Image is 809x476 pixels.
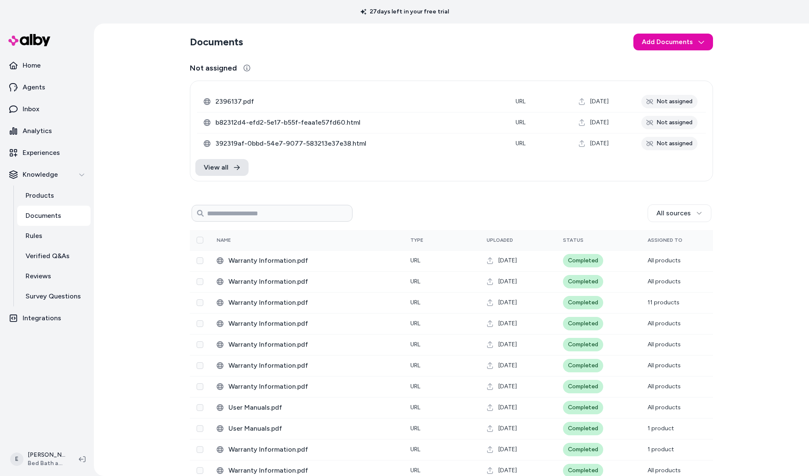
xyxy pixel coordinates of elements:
[23,82,45,92] p: Agents
[648,320,681,327] span: All products
[197,320,203,327] button: Select row
[197,404,203,411] button: Select row
[3,143,91,163] a: Experiences
[28,451,65,459] p: [PERSON_NAME]
[217,319,397,329] div: Warranty Information.pdf
[197,278,203,285] button: Select row
[487,237,513,243] span: Uploaded
[217,237,280,243] div: Name
[17,246,91,266] a: Verified Q&As
[656,208,691,218] span: All sources
[410,383,420,390] span: URL
[648,204,711,222] button: All sources
[228,424,397,434] span: User Manuals.pdf
[217,361,397,371] div: Warranty Information.pdf
[197,237,203,243] button: Select all
[410,362,420,369] span: URL
[217,382,397,392] div: Warranty Information.pdf
[648,362,681,369] span: All products
[228,382,397,392] span: Warranty Information.pdf
[217,403,397,413] div: User Manuals.pdf
[197,467,203,474] button: Select row
[26,211,61,221] p: Documents
[228,445,397,455] span: Warranty Information.pdf
[410,467,420,474] span: URL
[641,95,698,108] div: Not assigned
[590,97,609,106] span: [DATE]
[215,139,502,149] span: 392319af-0bbd-54e7-9077-583213e37e38.html
[197,383,203,390] button: Select row
[217,340,397,350] div: Warranty Information.pdf
[197,299,203,306] button: Select row
[217,256,397,266] div: Warranty Information.pdf
[410,446,420,453] span: URL
[5,446,72,473] button: E[PERSON_NAME]Bed Bath and Beyond
[3,77,91,97] a: Agents
[17,206,91,226] a: Documents
[563,296,603,309] div: Completed
[204,139,502,149] div: 392319af-0bbd-54e7-9077-583213e37e38.html
[228,403,397,413] span: User Manuals.pdf
[26,251,70,261] p: Verified Q&As
[197,341,203,348] button: Select row
[197,362,203,369] button: Select row
[228,466,397,476] span: Warranty Information.pdf
[648,299,679,306] span: 11 products
[217,445,397,455] div: Warranty Information.pdf
[498,319,517,328] span: [DATE]
[648,425,674,432] span: 1 product
[3,308,91,328] a: Integrations
[195,159,249,176] a: View all
[563,380,603,393] div: Completed
[648,467,681,474] span: All products
[516,119,526,126] span: URL
[10,452,23,466] span: E
[3,55,91,76] a: Home
[228,277,397,287] span: Warranty Information.pdf
[498,445,517,454] span: [DATE]
[563,443,603,456] div: Completed
[648,237,682,243] span: Assigned To
[563,237,583,243] span: Status
[516,98,526,105] span: URL
[228,256,397,266] span: Warranty Information.pdf
[197,257,203,264] button: Select row
[217,424,397,434] div: User Manuals.pdf
[17,286,91,306] a: Survey Questions
[590,139,609,148] span: [DATE]
[563,317,603,330] div: Completed
[3,121,91,141] a: Analytics
[648,257,681,264] span: All products
[590,118,609,127] span: [DATE]
[410,404,420,411] span: URL
[563,422,603,435] div: Completed
[23,104,39,114] p: Inbox
[204,97,502,107] div: 2396137.pdf
[17,266,91,286] a: Reviews
[516,140,526,147] span: URL
[228,298,397,308] span: Warranty Information.pdf
[641,137,698,150] div: Not assigned
[197,425,203,432] button: Select row
[26,191,54,201] p: Products
[648,278,681,285] span: All products
[498,277,517,286] span: [DATE]
[563,338,603,351] div: Completed
[17,186,91,206] a: Products
[204,118,502,128] div: b82312d4-efd2-5e17-b55f-feaa1e57fd60.html
[228,361,397,371] span: Warranty Information.pdf
[563,275,603,288] div: Completed
[498,424,517,433] span: [DATE]
[563,359,603,372] div: Completed
[410,278,420,285] span: URL
[648,446,674,453] span: 1 product
[410,237,423,243] span: Type
[23,60,41,71] p: Home
[633,34,713,50] button: Add Documents
[23,170,58,180] p: Knowledge
[3,99,91,119] a: Inbox
[217,466,397,476] div: Warranty Information.pdf
[563,254,603,267] div: Completed
[641,116,698,129] div: Not assigned
[217,277,397,287] div: Warranty Information.pdf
